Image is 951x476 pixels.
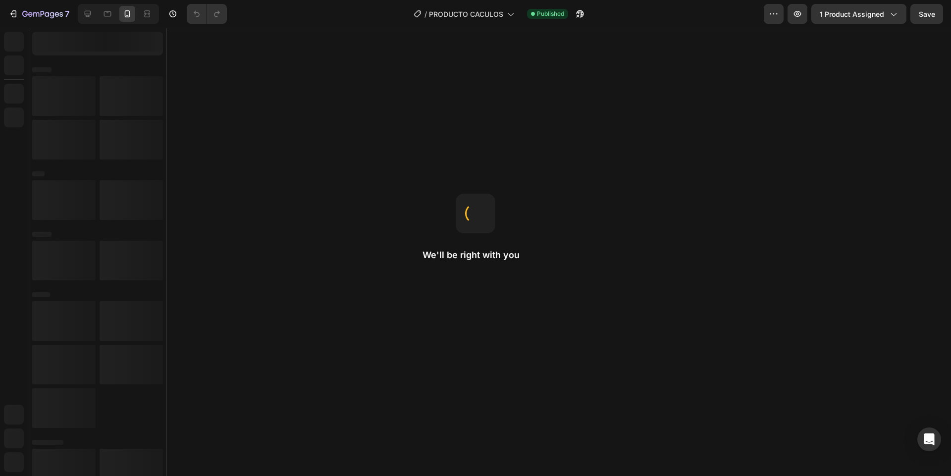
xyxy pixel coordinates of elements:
div: Undo/Redo [187,4,227,24]
span: Save [919,10,935,18]
span: 1 product assigned [820,9,884,19]
button: 7 [4,4,74,24]
span: / [424,9,427,19]
h2: We'll be right with you [423,249,528,261]
p: 7 [65,8,69,20]
div: Open Intercom Messenger [917,427,941,451]
span: Published [537,9,564,18]
button: 1 product assigned [811,4,906,24]
button: Save [910,4,943,24]
span: PRODUCTO CACULOS [429,9,503,19]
